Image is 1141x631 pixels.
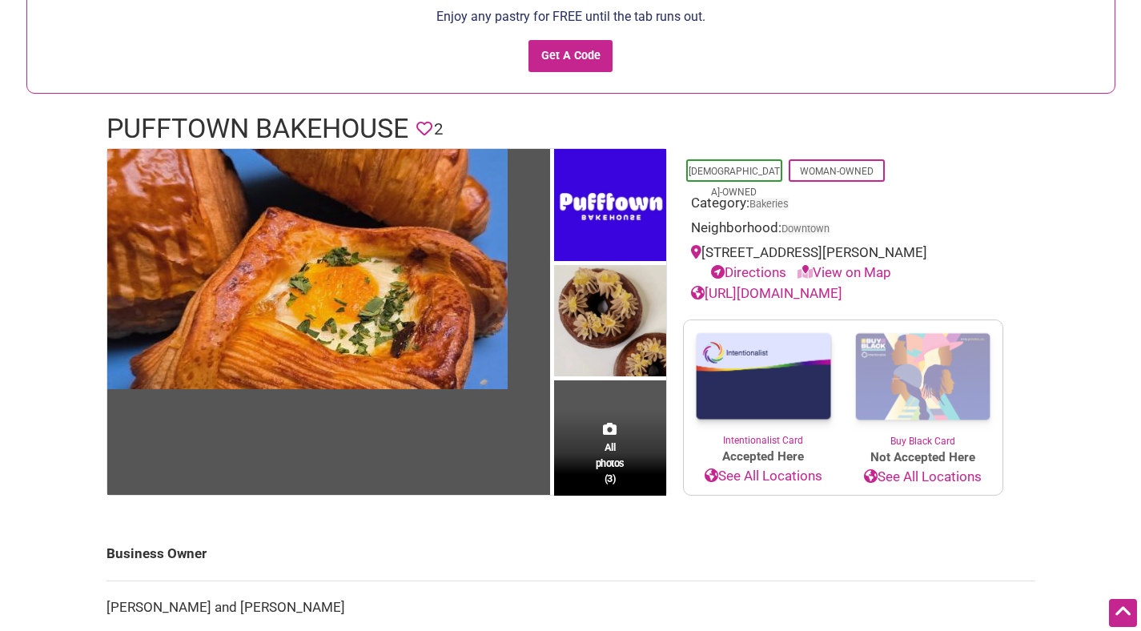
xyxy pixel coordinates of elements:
[691,193,995,218] div: Category:
[35,6,1107,27] p: Enjoy any pastry for FREE until the tab runs out.
[689,166,780,198] a: [DEMOGRAPHIC_DATA]-Owned
[843,320,1002,448] a: Buy Black Card
[684,466,843,487] a: See All Locations
[843,467,1002,488] a: See All Locations
[691,243,995,283] div: [STREET_ADDRESS][PERSON_NAME]
[843,320,1002,434] img: Buy Black Card
[749,198,789,210] a: Bakeries
[1109,599,1137,627] div: Scroll Back to Top
[843,448,1002,467] span: Not Accepted Here
[554,149,666,265] img: Pufftown Bakehouse - Logo
[711,264,786,280] a: Directions
[106,110,408,148] h1: Pufftown Bakehouse
[800,166,874,177] a: Woman-Owned
[691,285,842,301] a: [URL][DOMAIN_NAME]
[596,440,625,485] span: All photos (3)
[106,528,1035,581] td: Business Owner
[684,320,843,433] img: Intentionalist Card
[691,218,995,243] div: Neighborhood:
[797,264,891,280] a: View on Map
[781,224,830,235] span: Downtown
[528,40,613,73] input: Get A Code
[434,117,443,142] span: 2
[554,265,666,381] img: Pufftown Bakehouse - Sweet Croissants
[684,320,843,448] a: Intentionalist Card
[684,448,843,466] span: Accepted Here
[107,149,508,389] img: Pufftown Bakehouse - Croissants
